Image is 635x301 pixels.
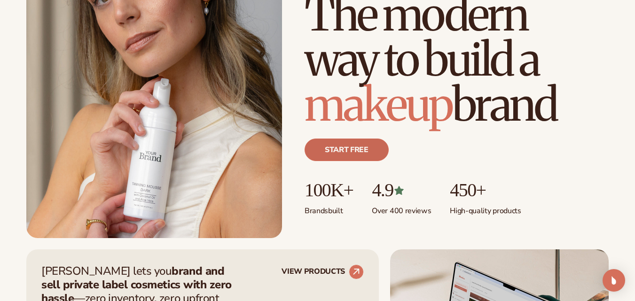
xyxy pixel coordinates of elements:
[372,180,431,201] p: 4.9
[305,139,389,161] a: Start free
[305,180,353,201] p: 100K+
[450,180,521,201] p: 450+
[305,201,353,216] p: Brands built
[372,201,431,216] p: Over 400 reviews
[282,264,364,279] a: VIEW PRODUCTS
[450,201,521,216] p: High-quality products
[603,269,625,292] div: Open Intercom Messenger
[305,77,452,133] span: makeup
